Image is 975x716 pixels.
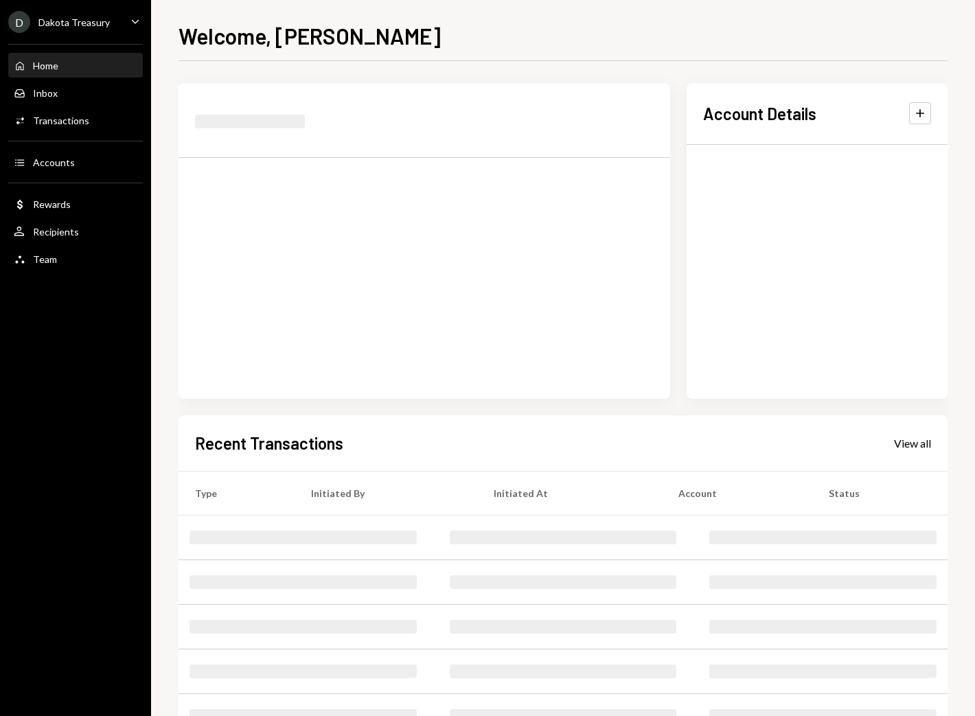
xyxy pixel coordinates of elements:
[295,471,477,515] th: Initiated By
[195,432,343,454] h2: Recent Transactions
[179,471,295,515] th: Type
[8,53,143,78] a: Home
[8,192,143,216] a: Rewards
[477,471,661,515] th: Initiated At
[8,150,143,174] a: Accounts
[33,198,71,210] div: Rewards
[8,246,143,271] a: Team
[33,157,75,168] div: Accounts
[703,102,816,125] h2: Account Details
[662,471,813,515] th: Account
[894,435,931,450] a: View all
[894,437,931,450] div: View all
[8,80,143,105] a: Inbox
[8,11,30,33] div: D
[33,253,57,265] div: Team
[33,60,58,71] div: Home
[812,471,948,515] th: Status
[33,87,58,99] div: Inbox
[33,115,89,126] div: Transactions
[8,108,143,132] a: Transactions
[8,219,143,244] a: Recipients
[38,16,110,28] div: Dakota Treasury
[33,226,79,238] div: Recipients
[179,22,441,49] h1: Welcome, [PERSON_NAME]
